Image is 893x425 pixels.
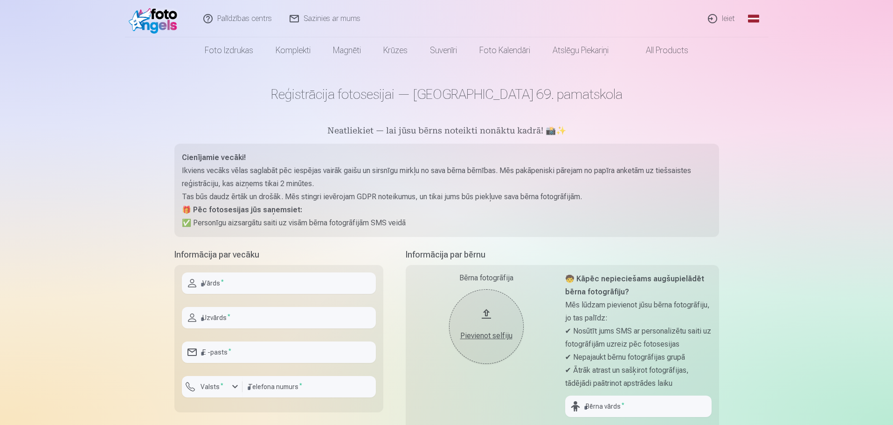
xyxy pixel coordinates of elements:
[182,164,712,190] p: Ikviens vecāks vēlas saglabāt pēc iespējas vairāk gaišu un sirsnīgu mirkļu no sava bērna bērnības...
[194,37,264,63] a: Foto izdrukas
[182,205,302,214] strong: 🎁 Pēc fotosesijas jūs saņemsiet:
[322,37,372,63] a: Magnēti
[174,125,719,138] h5: Neatliekiet — lai jūsu bērns noteikti nonāktu kadrā! 📸✨
[541,37,620,63] a: Atslēgu piekariņi
[620,37,699,63] a: All products
[565,325,712,351] p: ✔ Nosūtīt jums SMS ar personalizētu saiti uz fotogrāfijām uzreiz pēc fotosesijas
[419,37,468,63] a: Suvenīri
[458,330,514,341] div: Pievienot selfiju
[182,153,246,162] strong: Cienījamie vecāki!
[182,376,242,397] button: Valsts*
[182,190,712,203] p: Tas būs daudz ērtāk un drošāk. Mēs stingri ievērojam GDPR noteikumus, un tikai jums būs piekļuve ...
[565,274,704,296] strong: 🧒 Kāpēc nepieciešams augšupielādēt bērna fotogrāfiju?
[372,37,419,63] a: Krūzes
[197,382,227,391] label: Valsts
[413,272,560,284] div: Bērna fotogrāfija
[264,37,322,63] a: Komplekti
[174,86,719,103] h1: Reģistrācija fotosesijai — [GEOGRAPHIC_DATA] 69. pamatskola
[565,299,712,325] p: Mēs lūdzam pievienot jūsu bērna fotogrāfiju, jo tas palīdz:
[468,37,541,63] a: Foto kalendāri
[174,248,383,261] h5: Informācija par vecāku
[129,4,182,34] img: /fa1
[565,351,712,364] p: ✔ Nepajaukt bērnu fotogrāfijas grupā
[565,364,712,390] p: ✔ Ātrāk atrast un sašķirot fotogrāfijas, tādējādi paātrinot apstrādes laiku
[182,216,712,230] p: ✅ Personīgu aizsargātu saiti uz visām bērna fotogrāfijām SMS veidā
[449,289,524,364] button: Pievienot selfiju
[406,248,719,261] h5: Informācija par bērnu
